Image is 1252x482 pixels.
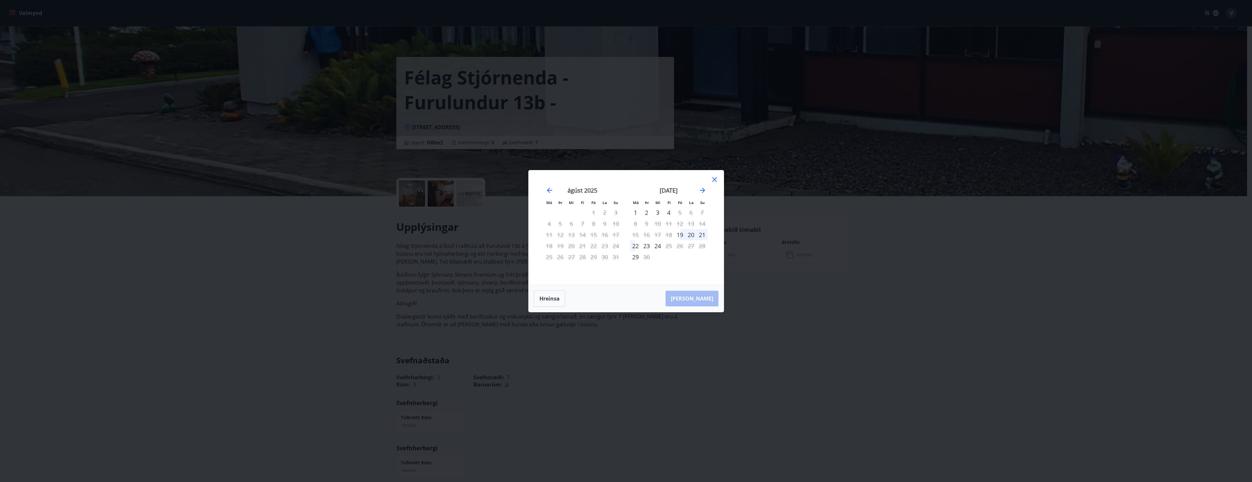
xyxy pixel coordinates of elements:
[544,240,555,251] td: Not available. mánudagur, 18. ágúst 2025
[641,240,652,251] div: 23
[555,218,566,229] td: Not available. þriðjudagur, 5. ágúst 2025
[689,200,694,205] small: La
[667,200,671,205] small: Fi
[674,207,685,218] div: Aðeins útritun í boði
[697,207,708,218] td: Not available. sunnudagur, 7. september 2025
[641,207,652,218] td: Choose þriðjudagur, 2. september 2025 as your check-in date. It’s available.
[588,251,599,263] td: Not available. föstudagur, 29. ágúst 2025
[536,178,716,277] div: Calendar
[546,186,553,194] div: Move backward to switch to the previous month.
[577,229,588,240] td: Not available. fimmtudagur, 14. ágúst 2025
[641,251,652,263] div: Aðeins útritun í boði
[546,200,552,205] small: Má
[641,251,652,263] td: Not available. þriðjudagur, 30. september 2025
[700,200,705,205] small: Su
[674,218,685,229] td: Not available. föstudagur, 12. september 2025
[566,240,577,251] td: Not available. miðvikudagur, 20. ágúst 2025
[674,207,685,218] td: Not available. föstudagur, 5. september 2025
[630,218,641,229] td: Not available. mánudagur, 8. september 2025
[568,186,597,194] strong: ágúst 2025
[652,207,663,218] td: Choose miðvikudagur, 3. september 2025 as your check-in date. It’s available.
[534,290,565,307] button: Hreinsa
[566,218,577,229] td: Not available. miðvikudagur, 6. ágúst 2025
[588,229,599,240] td: Not available. föstudagur, 15. ágúst 2025
[652,240,663,251] td: Choose miðvikudagur, 24. september 2025 as your check-in date. It’s available.
[630,251,641,263] div: Aðeins innritun í boði
[663,240,674,251] td: Not available. fimmtudagur, 25. september 2025
[685,218,697,229] td: Not available. laugardagur, 13. september 2025
[641,218,652,229] td: Not available. þriðjudagur, 9. september 2025
[674,229,685,240] td: Choose föstudagur, 19. september 2025 as your check-in date. It’s available.
[655,200,660,205] small: Mi
[652,218,663,229] td: Not available. miðvikudagur, 10. september 2025
[663,207,674,218] div: 4
[641,207,652,218] div: 2
[699,186,706,194] div: Move forward to switch to the next month.
[558,200,562,205] small: Þr
[674,240,685,251] td: Not available. föstudagur, 26. september 2025
[555,251,566,263] td: Not available. þriðjudagur, 26. ágúst 2025
[599,229,610,240] td: Not available. laugardagur, 16. ágúst 2025
[566,229,577,240] td: Not available. miðvikudagur, 13. ágúst 2025
[588,207,599,218] td: Not available. föstudagur, 1. ágúst 2025
[544,251,555,263] td: Not available. mánudagur, 25. ágúst 2025
[591,200,596,205] small: Fö
[610,240,621,251] td: Not available. sunnudagur, 24. ágúst 2025
[544,229,555,240] td: Not available. mánudagur, 11. ágúst 2025
[630,229,641,240] td: Not available. mánudagur, 15. september 2025
[633,200,639,205] small: Má
[674,229,685,240] div: Aðeins innritun í boði
[641,240,652,251] td: Choose þriðjudagur, 23. september 2025 as your check-in date. It’s available.
[599,240,610,251] td: Not available. laugardagur, 23. ágúst 2025
[630,240,641,251] td: Choose mánudagur, 22. september 2025 as your check-in date. It’s available.
[663,240,674,251] div: Aðeins útritun í boði
[610,229,621,240] td: Not available. sunnudagur, 17. ágúst 2025
[630,240,641,251] div: 22
[697,218,708,229] td: Not available. sunnudagur, 14. september 2025
[610,207,621,218] td: Not available. sunnudagur, 3. ágúst 2025
[697,229,708,240] div: 21
[602,200,607,205] small: La
[663,207,674,218] td: Choose fimmtudagur, 4. september 2025 as your check-in date. It’s available.
[599,251,610,263] td: Not available. laugardagur, 30. ágúst 2025
[652,229,663,240] td: Not available. miðvikudagur, 17. september 2025
[685,240,697,251] td: Not available. laugardagur, 27. september 2025
[581,200,584,205] small: Fi
[577,218,588,229] td: Not available. fimmtudagur, 7. ágúst 2025
[660,186,678,194] strong: [DATE]
[641,229,652,240] td: Not available. þriðjudagur, 16. september 2025
[577,251,588,263] td: Not available. fimmtudagur, 28. ágúst 2025
[555,229,566,240] td: Not available. þriðjudagur, 12. ágúst 2025
[678,200,682,205] small: Fö
[577,240,588,251] td: Not available. fimmtudagur, 21. ágúst 2025
[588,218,599,229] td: Not available. föstudagur, 8. ágúst 2025
[685,207,697,218] td: Not available. laugardagur, 6. september 2025
[555,240,566,251] td: Not available. þriðjudagur, 19. ágúst 2025
[652,207,663,218] div: 3
[610,218,621,229] td: Not available. sunnudagur, 10. ágúst 2025
[663,229,674,240] td: Not available. fimmtudagur, 18. september 2025
[588,240,599,251] td: Not available. föstudagur, 22. ágúst 2025
[663,218,674,229] td: Not available. fimmtudagur, 11. september 2025
[630,207,641,218] div: Aðeins innritun í boði
[652,240,663,251] div: 24
[599,218,610,229] td: Not available. laugardagur, 9. ágúst 2025
[645,200,649,205] small: Þr
[614,200,618,205] small: Su
[566,251,577,263] td: Not available. miðvikudagur, 27. ágúst 2025
[685,229,697,240] td: Choose laugardagur, 20. september 2025 as your check-in date. It’s available.
[544,218,555,229] td: Not available. mánudagur, 4. ágúst 2025
[685,229,697,240] div: 20
[599,207,610,218] td: Not available. laugardagur, 2. ágúst 2025
[697,229,708,240] td: Choose sunnudagur, 21. september 2025 as your check-in date. It’s available.
[630,251,641,263] td: Choose mánudagur, 29. september 2025 as your check-in date. It’s available.
[630,207,641,218] td: Choose mánudagur, 1. september 2025 as your check-in date. It’s available.
[569,200,574,205] small: Mi
[610,251,621,263] td: Not available. sunnudagur, 31. ágúst 2025
[697,240,708,251] td: Not available. sunnudagur, 28. september 2025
